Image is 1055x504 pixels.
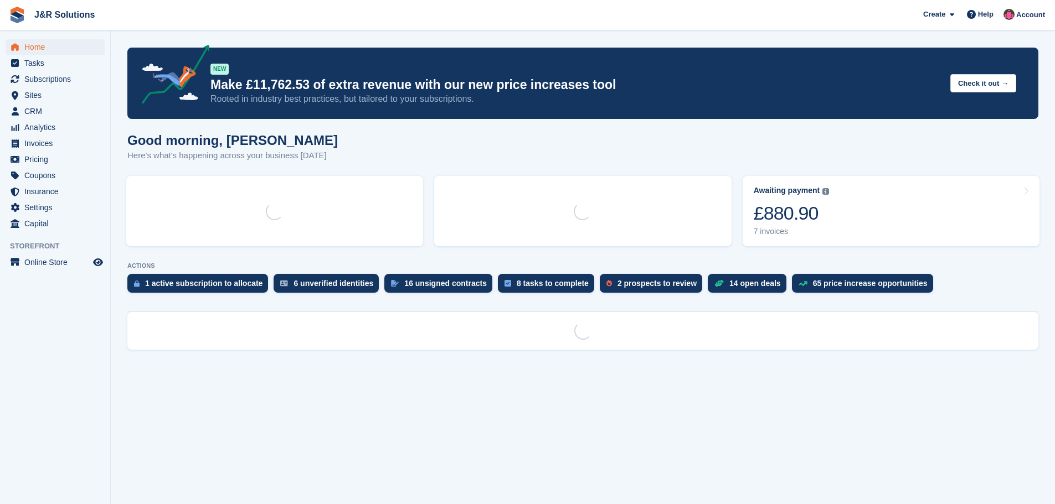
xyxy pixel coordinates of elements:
[134,280,140,287] img: active_subscription_to_allocate_icon-d502201f5373d7db506a760aba3b589e785aa758c864c3986d89f69b8ff3...
[799,281,807,286] img: price_increase_opportunities-93ffe204e8149a01c8c9dc8f82e8f89637d9d84a8eef4429ea346261dce0b2c0.svg
[617,279,697,288] div: 2 prospects to review
[91,256,105,269] a: Preview store
[24,87,91,103] span: Sites
[6,87,105,103] a: menu
[24,39,91,55] span: Home
[391,280,399,287] img: contract_signature_icon-13c848040528278c33f63329250d36e43548de30e8caae1d1a13099fd9432cc5.svg
[24,168,91,183] span: Coupons
[127,262,1038,269] p: ACTIONS
[30,6,99,24] a: J&R Solutions
[24,119,91,135] span: Analytics
[708,274,792,298] a: 14 open deals
[24,200,91,215] span: Settings
[127,274,274,298] a: 1 active subscription to allocate
[280,280,288,287] img: verify_identity-adf6edd0f0f0b5bbfe63781bf79b02c33cf7c696d77639b501bdc392416b5a36.svg
[498,274,600,298] a: 8 tasks to complete
[10,241,110,252] span: Storefront
[754,186,820,195] div: Awaiting payment
[6,119,105,135] a: menu
[6,200,105,215] a: menu
[600,274,708,298] a: 2 prospects to review
[127,133,338,148] h1: Good morning, [PERSON_NAME]
[9,7,25,23] img: stora-icon-8386f47178a22dfd0bd8f6a31ec36ba5ce8667c1dd55bd0f319d3a0aa187defe.svg
[754,202,830,225] div: £880.90
[24,184,91,199] span: Insurance
[743,176,1039,246] a: Awaiting payment £880.90 7 invoices
[6,103,105,119] a: menu
[24,216,91,231] span: Capital
[729,279,781,288] div: 14 open deals
[24,152,91,167] span: Pricing
[24,136,91,151] span: Invoices
[6,254,105,270] a: menu
[1016,9,1045,20] span: Account
[210,77,941,93] p: Make £11,762.53 of extra revenue with our new price increases tool
[792,274,939,298] a: 65 price increase opportunities
[6,71,105,87] a: menu
[145,279,263,288] div: 1 active subscription to allocate
[754,227,830,236] div: 7 invoices
[813,279,928,288] div: 65 price increase opportunities
[404,279,487,288] div: 16 unsigned contracts
[6,216,105,231] a: menu
[606,280,612,287] img: prospect-51fa495bee0391a8d652442698ab0144808aea92771e9ea1ae160a38d050c398.svg
[505,280,511,287] img: task-75834270c22a3079a89374b754ae025e5fb1db73e45f91037f5363f120a921f8.svg
[132,45,210,108] img: price-adjustments-announcement-icon-8257ccfd72463d97f412b2fc003d46551f7dbcb40ab6d574587a9cd5c0d94...
[822,188,829,195] img: icon-info-grey-7440780725fd019a000dd9b08b2336e03edf1995a4989e88bcd33f0948082b44.svg
[1003,9,1015,20] img: Julie Morgan
[6,152,105,167] a: menu
[24,55,91,71] span: Tasks
[274,274,384,298] a: 6 unverified identities
[714,279,724,287] img: deal-1b604bf984904fb50ccaf53a9ad4b4a5d6e5aea283cecdc64d6e3604feb123c2.svg
[6,168,105,183] a: menu
[24,254,91,270] span: Online Store
[6,184,105,199] a: menu
[24,71,91,87] span: Subscriptions
[210,93,941,105] p: Rooted in industry best practices, but tailored to your subscriptions.
[210,64,229,75] div: NEW
[6,39,105,55] a: menu
[517,279,589,288] div: 8 tasks to complete
[978,9,994,20] span: Help
[923,9,945,20] span: Create
[127,149,338,162] p: Here's what's happening across your business [DATE]
[950,74,1016,92] button: Check it out →
[24,103,91,119] span: CRM
[6,55,105,71] a: menu
[294,279,373,288] div: 6 unverified identities
[6,136,105,151] a: menu
[384,274,498,298] a: 16 unsigned contracts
